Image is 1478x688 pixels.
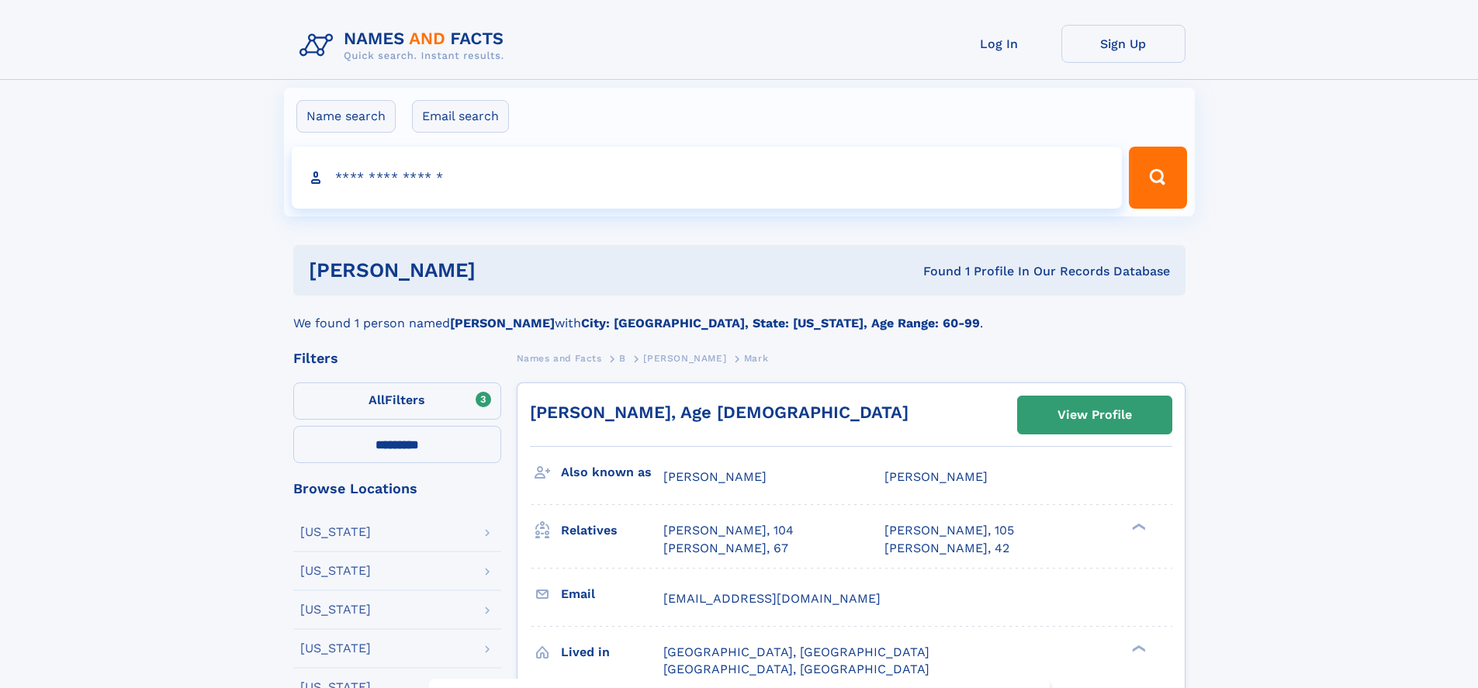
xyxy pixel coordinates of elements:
[300,642,371,655] div: [US_STATE]
[663,591,881,606] span: [EMAIL_ADDRESS][DOMAIN_NAME]
[619,353,626,364] span: B
[300,565,371,577] div: [US_STATE]
[643,348,726,368] a: [PERSON_NAME]
[663,522,794,539] a: [PERSON_NAME], 104
[663,469,767,484] span: [PERSON_NAME]
[619,348,626,368] a: B
[300,526,371,538] div: [US_STATE]
[450,316,555,330] b: [PERSON_NAME]
[663,645,929,659] span: [GEOGRAPHIC_DATA], [GEOGRAPHIC_DATA]
[937,25,1061,63] a: Log In
[517,348,602,368] a: Names and Facts
[1128,643,1147,653] div: ❯
[300,603,371,616] div: [US_STATE]
[293,351,501,365] div: Filters
[561,517,663,544] h3: Relatives
[884,540,1009,557] a: [PERSON_NAME], 42
[293,296,1186,333] div: We found 1 person named with .
[1129,147,1186,209] button: Search Button
[412,100,509,133] label: Email search
[1057,397,1132,433] div: View Profile
[292,147,1123,209] input: search input
[581,316,980,330] b: City: [GEOGRAPHIC_DATA], State: [US_STATE], Age Range: 60-99
[561,459,663,486] h3: Also known as
[561,639,663,666] h3: Lived in
[1018,396,1172,434] a: View Profile
[296,100,396,133] label: Name search
[884,522,1014,539] a: [PERSON_NAME], 105
[643,353,726,364] span: [PERSON_NAME]
[369,392,385,407] span: All
[1061,25,1186,63] a: Sign Up
[663,662,929,676] span: [GEOGRAPHIC_DATA], [GEOGRAPHIC_DATA]
[744,353,768,364] span: Mark
[293,482,501,496] div: Browse Locations
[309,261,700,280] h1: [PERSON_NAME]
[1128,522,1147,532] div: ❯
[293,382,501,420] label: Filters
[663,540,788,557] a: [PERSON_NAME], 67
[561,581,663,607] h3: Email
[530,403,909,422] a: [PERSON_NAME], Age [DEMOGRAPHIC_DATA]
[884,469,988,484] span: [PERSON_NAME]
[699,263,1170,280] div: Found 1 Profile In Our Records Database
[293,25,517,67] img: Logo Names and Facts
